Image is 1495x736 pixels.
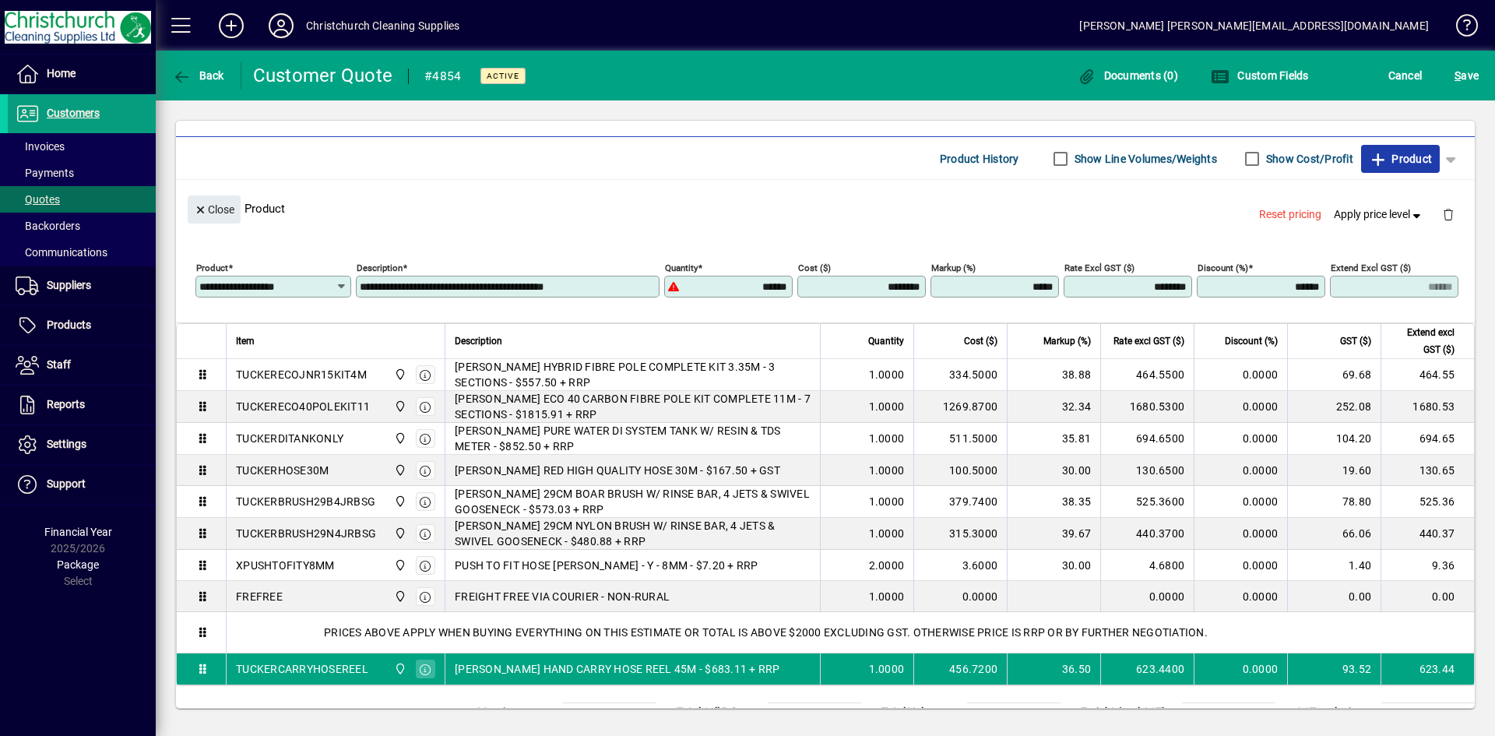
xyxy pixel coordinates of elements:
a: Suppliers [8,266,156,305]
td: 0.00 [1287,581,1381,612]
div: Customer Quote [253,63,393,88]
div: #4854 [424,64,461,89]
span: [PERSON_NAME] 29CM BOAR BRUSH W/ RINSE BAR, 4 JETS & SWIVEL GOOSENECK - $573.03 + RRP [455,486,811,517]
div: Product [176,180,1475,237]
mat-label: Markup (%) [931,262,976,273]
span: Communications [16,246,107,259]
span: Christchurch Cleaning Supplies Ltd [390,430,408,447]
mat-label: Product [196,262,228,273]
span: S [1455,69,1461,82]
span: Reports [47,398,85,410]
span: Payments [16,167,74,179]
span: Support [47,477,86,490]
mat-label: Quantity [665,262,698,273]
span: Home [47,67,76,79]
div: 525.3600 [1110,494,1184,509]
span: Rate excl GST ($) [1113,333,1184,350]
div: TUCKERBRUSH29N4JRBSG [236,526,376,541]
button: Apply price level [1328,201,1430,229]
span: Documents (0) [1077,69,1178,82]
app-page-header-button: Back [156,62,241,90]
span: Christchurch Cleaning Supplies Ltd [390,462,408,479]
a: Knowledge Base [1444,3,1476,54]
div: TUCKERHOSE30M [236,463,329,478]
button: Back [168,62,228,90]
td: 0.0000 [1194,455,1287,486]
span: [PERSON_NAME] HYBRID FIBRE POLE COMPLETE KIT 3.35M - 3 SECTIONS - $557.50 + RRP [455,359,811,390]
a: Backorders [8,213,156,239]
span: 1.0000 [869,589,905,604]
td: 0.0000 M³ [967,703,1061,722]
div: [PERSON_NAME] [PERSON_NAME][EMAIL_ADDRESS][DOMAIN_NAME] [1079,13,1429,38]
td: 38.35 [1007,486,1100,518]
span: Active [487,71,519,81]
span: Christchurch Cleaning Supplies Ltd [390,525,408,542]
td: 0.0000 [1194,518,1287,550]
td: 4568.91 [768,703,861,722]
div: TUCKERECO40POLEKIT11 [236,399,370,414]
span: ave [1455,63,1479,88]
td: 130.65 [1381,455,1474,486]
td: 39.67 [1007,518,1100,550]
span: 1.0000 [869,399,905,414]
div: 440.3700 [1110,526,1184,541]
div: 694.6500 [1110,431,1184,446]
span: Product [1369,146,1432,171]
td: 38.88 [1007,359,1100,391]
span: Close [194,197,234,223]
div: 1680.5300 [1110,399,1184,414]
span: Products [47,319,91,331]
td: 1680.53 [1381,391,1474,423]
td: 456.7200 [913,653,1007,685]
div: 0.0000 [1110,589,1184,604]
button: Save [1451,62,1483,90]
div: TUCKERCARRYHOSEREEL [236,661,368,677]
span: [PERSON_NAME] 29CM NYLON BRUSH W/ RINSE BAR, 4 JETS & SWIVEL GOOSENECK - $480.88 + RRP [455,518,811,549]
button: Cancel [1384,62,1426,90]
span: Discount (%) [1225,333,1278,350]
mat-label: Cost ($) [798,262,831,273]
span: Christchurch Cleaning Supplies Ltd [390,366,408,383]
td: 3.6000 [913,550,1007,581]
td: 0.0000 [1194,423,1287,455]
td: 1269.8700 [913,391,1007,423]
app-page-header-button: Delete [1430,207,1467,221]
a: Settings [8,425,156,464]
span: Product History [940,146,1019,171]
button: Documents (0) [1073,62,1182,90]
span: Suppliers [47,279,91,291]
span: [PERSON_NAME] ECO 40 CARBON FIBRE POLE KIT COMPLETE 11M - 7 SECTIONS - $1815.91 + RRP [455,391,811,422]
td: 100.5000 [913,455,1007,486]
span: [PERSON_NAME] RED HIGH QUALITY HOSE 30M - $167.50 + GST [455,463,780,478]
td: Freight (excl GST) [1073,703,1182,722]
span: Cancel [1388,63,1423,88]
span: Backorders [16,220,80,232]
span: Christchurch Cleaning Supplies Ltd [390,493,408,510]
div: 623.4400 [1110,661,1184,677]
a: Quotes [8,186,156,213]
span: Settings [47,438,86,450]
div: XPUSHTOFITY8MM [236,558,335,573]
td: 0.00 [1381,581,1474,612]
td: 0.00 [1182,703,1275,722]
app-page-header-button: Close [184,202,244,216]
a: Payments [8,160,156,186]
button: Custom Fields [1207,62,1313,90]
a: Reports [8,386,156,424]
button: Close [188,195,241,224]
span: 1.0000 [869,526,905,541]
span: Cost ($) [964,333,997,350]
td: 69.68 [1287,359,1381,391]
span: 1.0000 [869,463,905,478]
td: 30.00 [1007,455,1100,486]
a: Staff [8,346,156,385]
td: 35.81 [1007,423,1100,455]
span: Christchurch Cleaning Supplies Ltd [390,660,408,678]
span: [PERSON_NAME] HAND CARRY HOSE REEL 45M - $683.11 + RRP [455,661,780,677]
a: Support [8,465,156,504]
span: Invoices [16,140,65,153]
span: Quotes [16,193,60,206]
mat-label: Description [357,262,403,273]
td: 334.5000 [913,359,1007,391]
div: TUCKERDITANKONLY [236,431,343,446]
